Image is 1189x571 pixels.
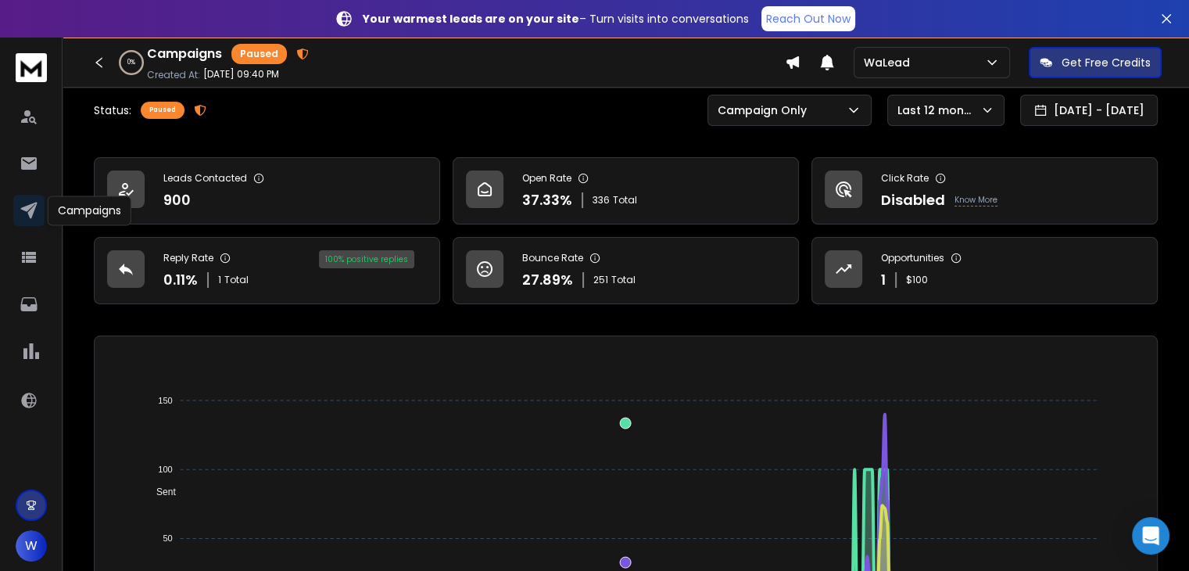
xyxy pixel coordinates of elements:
div: Campaigns [48,196,131,225]
span: 336 [593,194,610,206]
span: Total [224,274,249,286]
tspan: 50 [163,533,173,543]
p: 0 % [127,58,135,67]
h1: Campaigns [147,45,222,63]
p: Reach Out Now [766,11,851,27]
span: 251 [593,274,608,286]
span: 1 [218,274,221,286]
p: Leads Contacted [163,172,247,185]
p: Know More [954,194,997,206]
span: Total [611,274,636,286]
p: 37.33 % [522,189,572,211]
a: Leads Contacted900 [94,157,440,224]
p: Campaign Only [718,102,813,118]
div: Paused [141,102,184,119]
p: WaLead [864,55,916,70]
a: Reply Rate0.11%1Total100% positive replies [94,237,440,304]
button: W [16,530,47,562]
p: Last 12 months [897,102,980,118]
div: 100 % positive replies [319,250,414,268]
strong: Your warmest leads are on your site [363,11,579,27]
span: Sent [145,487,176,497]
a: Opportunities1$100 [811,237,1158,304]
div: Open Intercom Messenger [1132,517,1169,555]
p: Bounce Rate [522,252,583,264]
p: – Turn visits into conversations [363,11,749,27]
p: Reply Rate [163,252,213,264]
p: $ 100 [906,274,928,286]
a: Bounce Rate27.89%251Total [453,237,799,304]
p: 27.89 % [522,269,573,291]
p: Created At: [147,69,200,81]
p: 900 [163,189,191,211]
p: 0.11 % [163,269,198,291]
p: Get Free Credits [1062,55,1151,70]
tspan: 150 [159,396,173,405]
p: [DATE] 09:40 PM [203,68,279,81]
p: Opportunities [881,252,944,264]
a: Open Rate37.33%336Total [453,157,799,224]
p: Open Rate [522,172,571,185]
p: Status: [94,102,131,118]
a: Click RateDisabledKnow More [811,157,1158,224]
button: Get Free Credits [1029,47,1162,78]
tspan: 100 [159,465,173,474]
p: Click Rate [881,172,929,185]
span: Total [613,194,637,206]
a: Reach Out Now [761,6,855,31]
p: 1 [881,269,886,291]
img: logo [16,53,47,82]
div: Paused [231,44,287,64]
button: [DATE] - [DATE] [1020,95,1158,126]
p: Disabled [881,189,945,211]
